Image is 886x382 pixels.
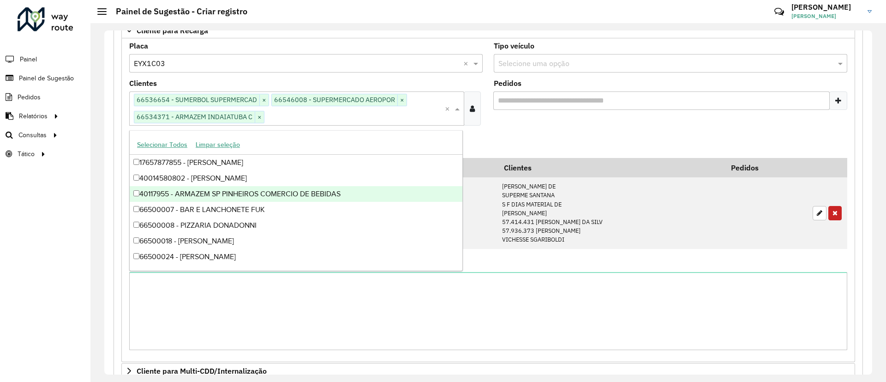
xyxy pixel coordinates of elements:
ng-dropdown-panel: Options list [129,130,463,271]
label: Pedidos [494,78,521,89]
div: 66500024 - [PERSON_NAME] [130,249,462,265]
span: Painel de Sugestão [19,73,74,83]
span: Painel [20,55,37,64]
span: Cliente para Recarga [137,27,208,34]
div: 40117955 - ARMAZEM SP PINHEIROS COMERCIO DE BEBIDAS [130,186,462,202]
label: Tipo veículo [494,40,534,51]
span: [PERSON_NAME] [791,12,861,20]
h2: Painel de Sugestão - Criar registro [107,6,247,17]
span: 66536654 - SUMERBOL SUPERMERCAD [134,94,259,105]
span: Clear all [463,58,471,69]
th: Clientes [497,158,724,177]
label: Clientes [129,78,157,89]
span: Relatórios [19,111,48,121]
span: × [255,112,264,123]
div: 66500008 - PIZZARIA DONADONNI [130,218,462,233]
h3: [PERSON_NAME] [791,3,861,12]
th: Pedidos [724,158,808,177]
span: × [259,95,269,106]
a: Cliente para Multi-CDD/Internalização [121,363,855,379]
div: 40014580802 - [PERSON_NAME] [130,170,462,186]
span: Cliente para Multi-CDD/Internalização [137,367,267,375]
button: Limpar seleção [192,138,244,152]
span: 66546008 - SUPERMERCADO AEROPOR [272,94,397,105]
span: × [397,95,407,106]
div: 66500007 - BAR E LANCHONETE FUK [130,202,462,218]
label: Placa [129,40,148,51]
span: Consultas [18,130,47,140]
a: Cliente para Recarga [121,23,855,38]
span: Tático [18,149,35,159]
div: 17657877855 - [PERSON_NAME] [130,155,462,170]
span: Pedidos [18,92,41,102]
a: Contato Rápido [769,2,789,22]
div: Cliente para Recarga [121,38,855,362]
button: Selecionar Todos [133,138,192,152]
div: 66500027 - [PERSON_NAME] DOS SA [130,265,462,280]
span: 66534371 - ARMAZEM INDAIATUBA C [134,111,255,122]
div: 66500018 - [PERSON_NAME] [130,233,462,249]
td: [PERSON_NAME] DE SUPERME SANTANA S F DIAS MATERIAL DE [PERSON_NAME] 57.414.431 [PERSON_NAME] DA S... [497,177,724,249]
span: Clear all [445,103,453,114]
